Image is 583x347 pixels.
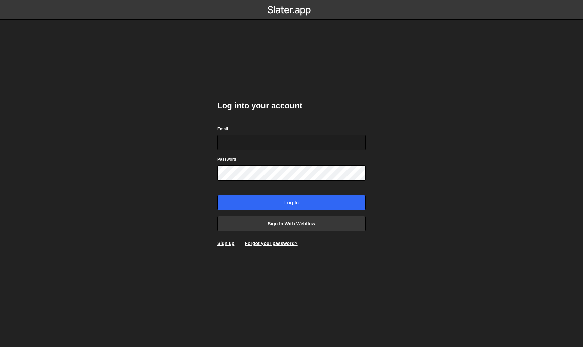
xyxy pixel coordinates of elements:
[217,195,366,210] input: Log in
[217,156,237,163] label: Password
[217,216,366,231] a: Sign in with Webflow
[217,241,234,246] a: Sign up
[217,126,228,132] label: Email
[217,100,366,111] h2: Log into your account
[245,241,297,246] a: Forgot your password?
